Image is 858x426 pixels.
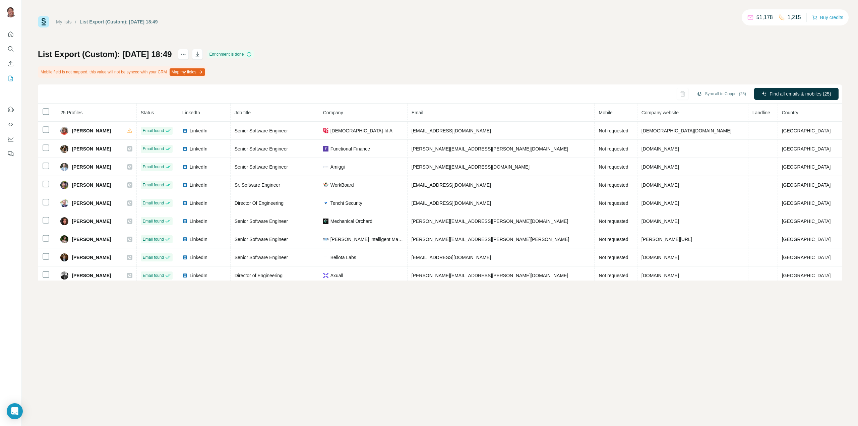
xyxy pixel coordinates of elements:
span: [PERSON_NAME] [72,218,111,225]
span: [PERSON_NAME][EMAIL_ADDRESS][PERSON_NAME][DOMAIN_NAME] [412,219,568,224]
span: [PERSON_NAME] [72,145,111,152]
img: Avatar [60,127,68,135]
img: company-logo [323,164,328,170]
a: My lists [56,19,72,24]
img: LinkedIn logo [182,146,188,151]
span: [EMAIL_ADDRESS][DOMAIN_NAME] [412,200,491,206]
span: Not requested [599,255,628,260]
span: [EMAIL_ADDRESS][DOMAIN_NAME] [412,182,491,188]
span: Not requested [599,164,628,170]
img: Avatar [60,271,68,280]
span: [PERSON_NAME][EMAIL_ADDRESS][PERSON_NAME][DOMAIN_NAME] [412,146,568,151]
span: Not requested [599,273,628,278]
span: [GEOGRAPHIC_DATA] [782,219,831,224]
div: List Export (Custom): [DATE] 18:49 [80,18,158,25]
span: LinkedIn [190,145,207,152]
img: company-logo [323,237,328,242]
span: Email found [143,254,164,260]
span: [GEOGRAPHIC_DATA] [782,128,831,133]
img: Avatar [60,199,68,207]
img: Avatar [60,163,68,171]
span: Senior Software Engineer [235,128,288,133]
span: Email found [143,218,164,224]
span: [GEOGRAPHIC_DATA] [782,255,831,260]
img: Avatar [60,145,68,153]
span: [GEOGRAPHIC_DATA] [782,146,831,151]
button: My lists [5,72,16,84]
span: Amiggi [330,164,345,170]
span: Find all emails & mobiles (25) [770,90,831,97]
img: Surfe Logo [38,16,49,27]
img: LinkedIn logo [182,273,188,278]
div: Open Intercom Messenger [7,403,23,419]
button: Find all emails & mobiles (25) [754,88,839,100]
span: Not requested [599,128,628,133]
button: Enrich CSV [5,58,16,70]
span: Senior Software Engineer [235,219,288,224]
span: LinkedIn [190,182,207,188]
span: Senior Software Engineer [235,255,288,260]
span: Not requested [599,237,628,242]
button: Sync all to Copper (25) [692,89,751,99]
img: LinkedIn logo [182,182,188,188]
div: Enrichment is done [207,50,254,58]
span: Email found [143,146,164,152]
span: [DOMAIN_NAME] [641,164,679,170]
img: LinkedIn logo [182,128,188,133]
img: Avatar [60,235,68,243]
span: [PERSON_NAME] Intelligent Machines [330,236,403,243]
span: LinkedIn [190,254,207,261]
img: LinkedIn logo [182,200,188,206]
span: [DOMAIN_NAME] [641,219,679,224]
span: [GEOGRAPHIC_DATA] [782,200,831,206]
img: Avatar [60,253,68,261]
span: [PERSON_NAME] [72,236,111,243]
button: Buy credits [812,13,843,22]
span: Email found [143,164,164,170]
span: [GEOGRAPHIC_DATA] [782,237,831,242]
span: [DEMOGRAPHIC_DATA][DOMAIN_NAME] [641,128,732,133]
img: company-logo [323,146,328,151]
span: Senior Software Engineer [235,237,288,242]
img: LinkedIn logo [182,219,188,224]
button: actions [178,49,189,60]
span: Email found [143,272,164,279]
img: company-logo [323,128,328,133]
span: Bellota Labs [330,254,356,261]
p: 51,178 [756,13,773,21]
span: Not requested [599,200,628,206]
span: LinkedIn [182,110,200,115]
span: [DOMAIN_NAME] [641,182,679,188]
span: [GEOGRAPHIC_DATA] [782,164,831,170]
button: Quick start [5,28,16,40]
span: [PERSON_NAME][URL] [641,237,692,242]
span: Not requested [599,146,628,151]
span: [PERSON_NAME][EMAIL_ADDRESS][PERSON_NAME][DOMAIN_NAME] [412,273,568,278]
img: LinkedIn logo [182,255,188,260]
li: / [75,18,76,25]
span: Tenchi Security [330,200,362,206]
span: [PERSON_NAME][EMAIL_ADDRESS][DOMAIN_NAME] [412,164,530,170]
span: [GEOGRAPHIC_DATA] [782,182,831,188]
span: [DOMAIN_NAME] [641,255,679,260]
button: Use Surfe API [5,118,16,130]
span: [EMAIL_ADDRESS][DOMAIN_NAME] [412,255,491,260]
span: 25 Profiles [60,110,82,115]
span: [DEMOGRAPHIC_DATA]-fil-A [330,127,392,134]
span: [PERSON_NAME] [72,182,111,188]
span: Status [141,110,154,115]
span: LinkedIn [190,218,207,225]
span: [GEOGRAPHIC_DATA] [782,273,831,278]
span: [EMAIL_ADDRESS][DOMAIN_NAME] [412,128,491,133]
span: Company [323,110,343,115]
img: Avatar [60,217,68,225]
span: [PERSON_NAME] [72,164,111,170]
button: Search [5,43,16,55]
span: Email found [143,128,164,134]
img: Avatar [5,7,16,17]
div: Mobile field is not mapped, this value will not be synced with your CRM [38,66,206,78]
span: LinkedIn [190,272,207,279]
span: Functional Finance [330,145,370,152]
button: Feedback [5,148,16,160]
span: Country [782,110,798,115]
